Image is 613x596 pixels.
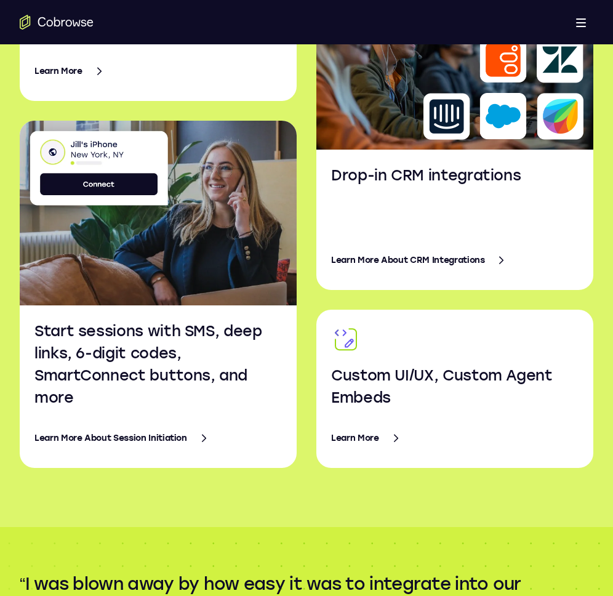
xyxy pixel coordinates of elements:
[34,424,282,453] a: Learn More About Session Initiation
[34,57,282,86] a: Learn More
[20,15,94,30] a: Go to the home page
[331,424,579,453] a: Learn More
[331,164,579,187] h3: Drop-in CRM integrations
[20,121,297,305] img: Device connect screen overlay on top of a woman talking on the phone
[331,364,579,409] h3: Custom UI/UX, Custom Agent Embeds
[331,246,579,275] a: Learn More About CRM Integrations
[34,320,282,409] h3: Start sessions with SMS, deep links, 6-digit codes, SmartConnect buttons, and more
